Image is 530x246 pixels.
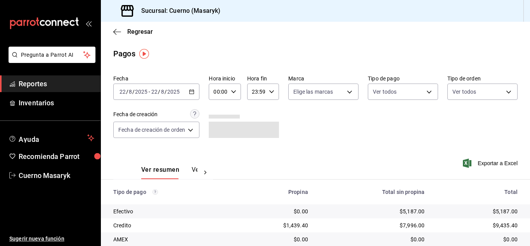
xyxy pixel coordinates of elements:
[464,159,518,168] button: Exportar a Excel
[241,208,308,215] div: $0.00
[113,76,199,81] label: Fecha
[368,76,438,81] label: Tipo de pago
[139,49,149,59] img: Tooltip marker
[167,89,180,95] input: ----
[161,89,165,95] input: --
[126,89,128,95] span: /
[19,98,94,108] span: Inventarios
[247,76,279,81] label: Hora fin
[149,89,150,95] span: -
[452,88,476,96] span: Ver todos
[241,189,308,195] div: Propina
[19,170,94,181] span: Cuerno Masaryk
[113,48,135,59] div: Pagos
[113,236,229,243] div: AMEX
[9,235,94,243] span: Sugerir nueva función
[288,76,359,81] label: Marca
[119,89,126,95] input: --
[118,126,185,134] span: Fecha de creación de orden
[113,208,229,215] div: Efectivo
[437,236,518,243] div: $0.00
[158,89,160,95] span: /
[437,208,518,215] div: $5,187.00
[447,76,518,81] label: Tipo de orden
[320,208,424,215] div: $5,187.00
[5,56,95,65] a: Pregunta a Parrot AI
[241,236,308,243] div: $0.00
[113,189,229,195] div: Tipo de pago
[192,166,221,179] button: Ver pagos
[113,28,153,35] button: Regresar
[9,47,95,63] button: Pregunta a Parrot AI
[113,222,229,229] div: Credito
[135,6,220,16] h3: Sucursal: Cuerno (Masaryk)
[209,76,241,81] label: Hora inicio
[141,166,197,179] div: navigation tabs
[141,166,179,179] button: Ver resumen
[127,28,153,35] span: Regresar
[373,88,397,96] span: Ver todos
[320,236,424,243] div: $0.00
[437,222,518,229] div: $9,435.40
[132,89,135,95] span: /
[85,20,92,26] button: open_drawer_menu
[320,222,424,229] div: $7,996.00
[151,89,158,95] input: --
[293,88,333,96] span: Elige las marcas
[437,189,518,195] div: Total
[152,189,158,195] svg: Los pagos realizados con Pay y otras terminales son montos brutos.
[241,222,308,229] div: $1,439.40
[165,89,167,95] span: /
[21,51,83,59] span: Pregunta a Parrot AI
[19,151,94,162] span: Recomienda Parrot
[113,110,158,119] div: Fecha de creación
[128,89,132,95] input: --
[320,189,424,195] div: Total sin propina
[135,89,148,95] input: ----
[19,133,84,143] span: Ayuda
[19,79,94,89] span: Reportes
